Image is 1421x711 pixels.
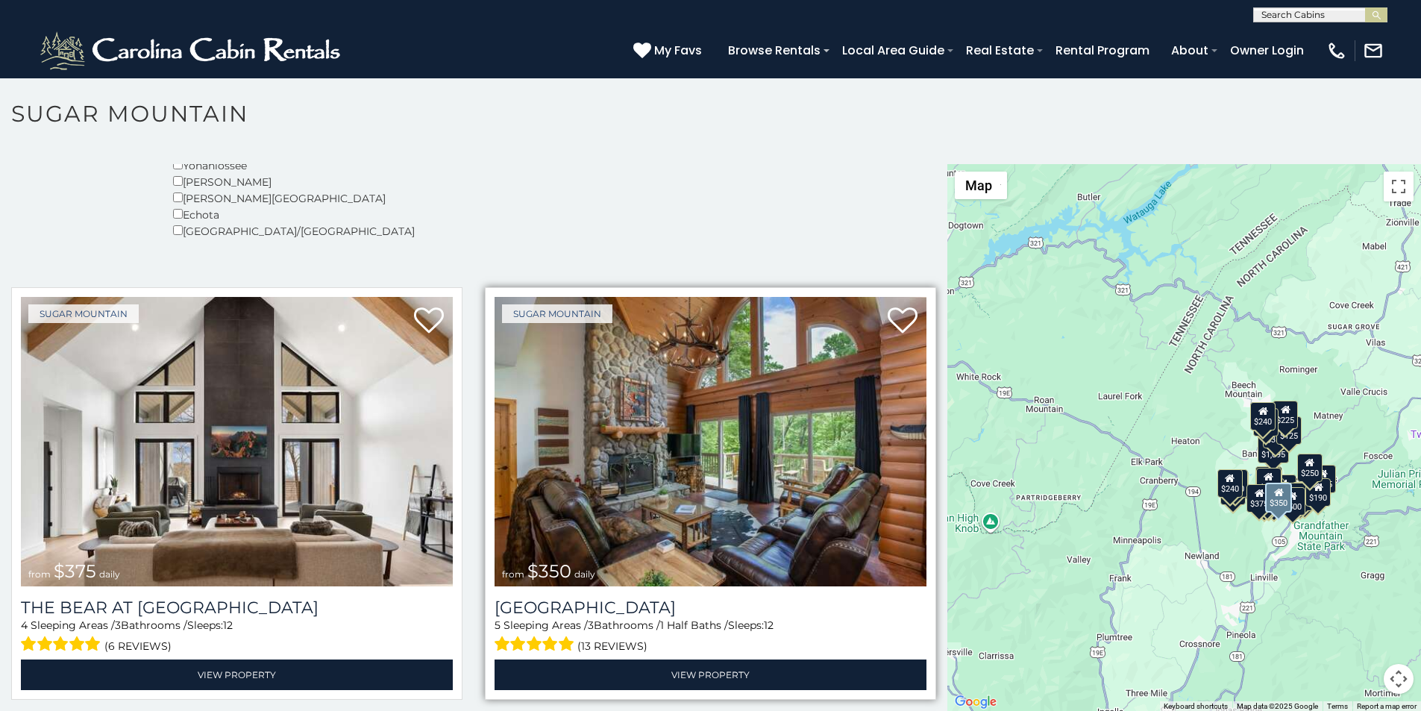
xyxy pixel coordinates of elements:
button: Change map style [955,172,1007,199]
div: $1,095 [1258,435,1289,463]
span: 12 [764,618,774,632]
span: 3 [588,618,594,632]
a: Browse Rentals [721,37,828,63]
button: Toggle fullscreen view [1384,172,1414,201]
button: Map camera controls [1384,664,1414,694]
a: About [1164,37,1216,63]
img: Grouse Moor Lodge [495,297,926,586]
span: Map [965,178,992,193]
div: $240 [1217,469,1243,498]
div: $500 [1280,487,1305,516]
div: $375 [1247,484,1273,513]
div: [PERSON_NAME] [173,173,415,190]
a: Add to favorites [888,306,917,337]
div: [GEOGRAPHIC_DATA]/[GEOGRAPHIC_DATA] [173,222,415,239]
a: Report a map error [1357,702,1417,710]
div: $200 [1271,474,1296,503]
h3: The Bear At Sugar Mountain [21,598,453,618]
span: $375 [54,560,96,582]
img: White-1-2.png [37,28,347,73]
a: The Bear At [GEOGRAPHIC_DATA] [21,598,453,618]
a: The Bear At Sugar Mountain from $375 daily [21,297,453,586]
div: [PERSON_NAME][GEOGRAPHIC_DATA] [173,190,415,206]
div: $190 [1255,466,1281,495]
a: Terms [1327,702,1348,710]
span: daily [574,569,595,580]
div: $240 [1251,402,1276,430]
span: from [502,569,524,580]
span: (6 reviews) [104,636,172,656]
div: $195 [1287,483,1313,511]
span: (13 reviews) [577,636,647,656]
h3: Grouse Moor Lodge [495,598,926,618]
img: The Bear At Sugar Mountain [21,297,453,586]
a: Local Area Guide [835,37,952,63]
a: Grouse Moor Lodge from $350 daily [495,297,926,586]
img: mail-regular-white.png [1363,40,1384,61]
span: 3 [115,618,121,632]
a: My Favs [633,41,706,60]
a: View Property [495,660,926,690]
div: $190 [1306,478,1331,507]
div: Sleeping Areas / Bathrooms / Sleeps: [495,618,926,656]
div: Yonahlossee [173,157,415,173]
img: phone-regular-white.png [1326,40,1347,61]
a: Sugar Mountain [502,304,612,323]
a: Sugar Mountain [28,304,139,323]
span: daily [99,569,120,580]
div: $225 [1273,401,1299,429]
div: $155 [1311,465,1336,493]
a: Rental Program [1048,37,1157,63]
span: 1 Half Baths / [660,618,728,632]
a: [GEOGRAPHIC_DATA] [495,598,926,618]
span: Map data ©2025 Google [1237,702,1318,710]
div: $250 [1297,454,1323,482]
a: Add to favorites [414,306,444,337]
div: Sleeping Areas / Bathrooms / Sleeps: [21,618,453,656]
div: $125 [1276,416,1302,445]
span: 4 [21,618,28,632]
span: 12 [223,618,233,632]
a: View Property [21,660,453,690]
span: 5 [495,618,501,632]
span: $350 [527,560,571,582]
span: My Favs [654,41,702,60]
div: $300 [1256,468,1282,496]
a: Real Estate [959,37,1041,63]
div: $350 [1266,483,1293,513]
div: Echota [173,206,415,222]
span: from [28,569,51,580]
a: Owner Login [1223,37,1311,63]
